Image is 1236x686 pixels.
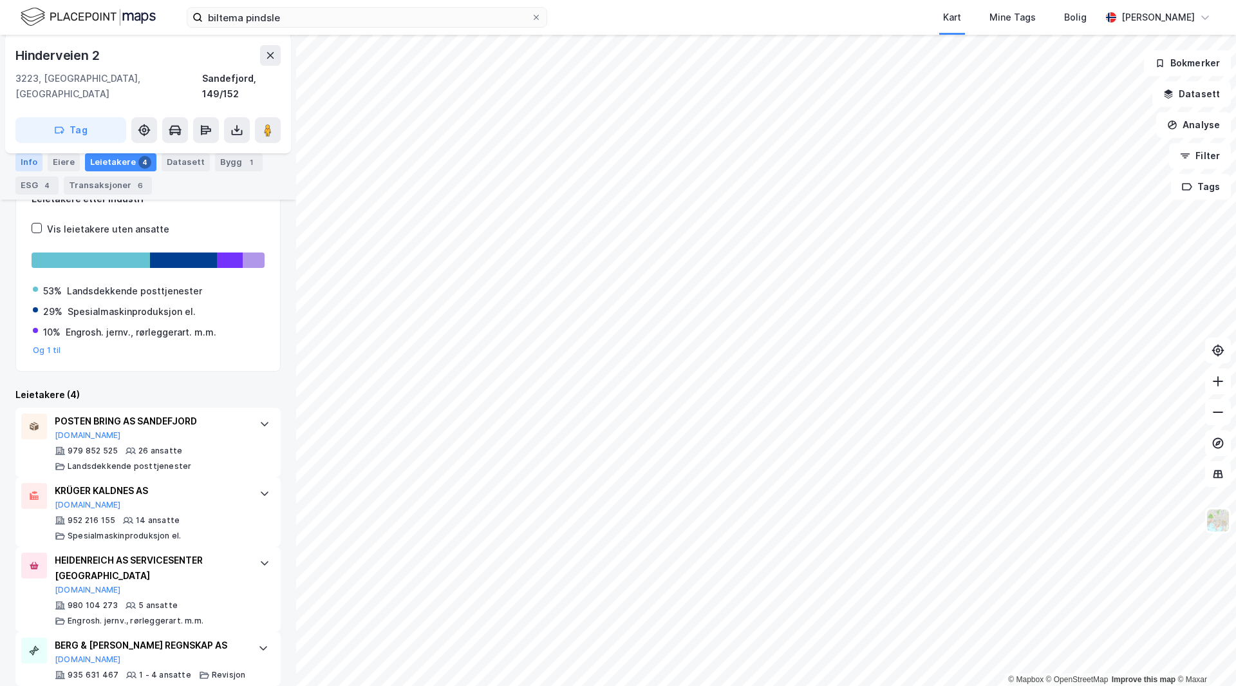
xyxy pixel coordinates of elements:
button: Tag [15,117,126,143]
div: Mine Tags [989,10,1036,25]
a: Improve this map [1112,675,1175,684]
div: 4 [41,179,53,192]
button: [DOMAIN_NAME] [55,500,121,510]
button: Tags [1171,174,1231,200]
div: Revisjon [212,670,246,680]
div: 4 [138,156,151,169]
button: Og 1 til [33,345,61,356]
div: Kontrollprogram for chat [1172,624,1236,686]
div: 29% [43,304,62,319]
div: Vis leietakere uten ansatte [47,222,169,237]
button: [DOMAIN_NAME] [55,654,121,665]
div: Kart [943,10,961,25]
div: 952 216 155 [68,515,115,526]
div: 5 ansatte [138,600,178,611]
div: 6 [134,179,147,192]
img: Z [1206,508,1230,533]
button: Analyse [1156,112,1231,138]
iframe: Chat Widget [1172,624,1236,686]
div: 53% [43,283,62,299]
button: [DOMAIN_NAME] [55,430,121,441]
div: Bolig [1064,10,1087,25]
div: Sandefjord, 149/152 [202,71,281,102]
div: Datasett [162,153,210,171]
div: POSTEN BRING AS SANDEFJORD [55,414,247,429]
button: Datasett [1152,81,1231,107]
div: [PERSON_NAME] [1121,10,1195,25]
div: 10% [43,325,61,340]
div: 979 852 525 [68,446,118,456]
div: 14 ansatte [136,515,180,526]
div: 3223, [GEOGRAPHIC_DATA], [GEOGRAPHIC_DATA] [15,71,202,102]
div: 1 [245,156,257,169]
div: Eiere [48,153,80,171]
button: Filter [1169,143,1231,169]
div: ESG [15,176,59,195]
div: Leietakere [85,153,156,171]
a: Mapbox [1008,675,1044,684]
div: 1 - 4 ansatte [139,670,191,680]
div: Landsdekkende posttjenester [67,283,202,299]
div: Transaksjoner [64,176,152,195]
div: Spesialmaskinproduksjon el. [68,304,196,319]
button: Bokmerker [1144,50,1231,76]
div: Spesialmaskinproduksjon el. [68,531,181,541]
button: [DOMAIN_NAME] [55,585,121,595]
div: Leietakere (4) [15,387,281,403]
img: logo.f888ab2527a4732fd821a326f86c7f29.svg [21,6,156,28]
div: Engrosh. jernv., rørleggerart. m.m. [68,616,203,626]
div: Bygg [215,153,263,171]
div: 935 631 467 [68,670,118,680]
div: KRÜGER KALDNES AS [55,483,247,499]
div: Hinderveien 2 [15,45,102,66]
div: Engrosh. jernv., rørleggerart. m.m. [66,325,216,340]
div: Info [15,153,42,171]
div: Landsdekkende posttjenester [68,461,191,472]
div: 980 104 273 [68,600,118,611]
div: BERG & [PERSON_NAME] REGNSKAP AS [55,638,245,653]
a: OpenStreetMap [1046,675,1109,684]
div: 26 ansatte [138,446,182,456]
input: Søk på adresse, matrikkel, gårdeiere, leietakere eller personer [203,8,531,27]
div: HEIDENREICH AS SERVICESENTER [GEOGRAPHIC_DATA] [55,553,247,584]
